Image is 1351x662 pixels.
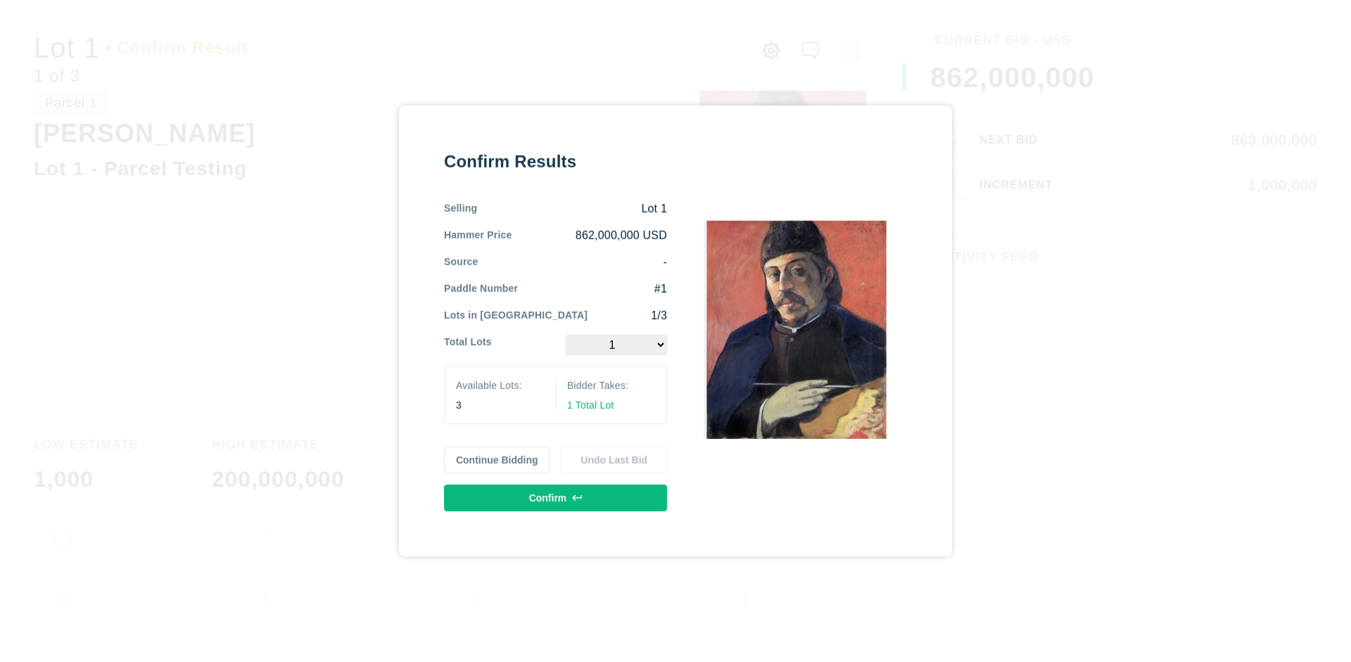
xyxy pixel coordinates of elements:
div: 3 [456,398,544,412]
div: Selling [444,201,477,217]
div: Bidder Takes: [567,378,655,393]
span: 1 Total Lot [567,400,614,411]
div: Hammer Price [444,228,512,243]
div: 862,000,000 USD [512,228,667,243]
button: Continue Bidding [444,447,550,473]
button: Confirm [444,485,667,511]
div: Lots in [GEOGRAPHIC_DATA] [444,308,588,324]
div: Total Lots [444,335,492,355]
div: #1 [518,281,667,297]
div: 1/3 [588,308,667,324]
div: - [478,255,667,270]
div: Confirm Results [444,151,667,173]
button: Undo Last Bid [561,447,667,473]
div: Available Lots: [456,378,544,393]
div: Lot 1 [477,201,667,217]
div: Paddle Number [444,281,518,297]
div: Source [444,255,478,270]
